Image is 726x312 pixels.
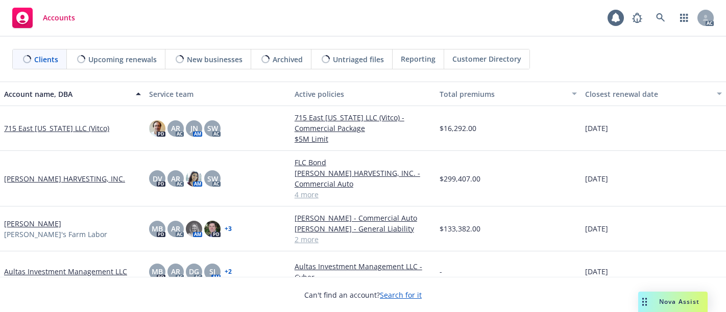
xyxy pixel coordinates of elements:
span: DG [189,266,199,277]
a: Search [650,8,671,28]
span: - [440,266,442,277]
div: Closest renewal date [585,89,711,99]
a: Report a Bug [627,8,647,28]
span: Untriaged files [333,54,384,65]
span: AR [171,266,180,277]
a: 715 East [US_STATE] LLC (Vitco) - Commercial Package [295,112,431,134]
span: [DATE] [585,223,608,234]
span: Archived [273,54,303,65]
a: [PERSON_NAME] - General Liability [295,223,431,234]
span: MB [152,266,163,277]
a: 715 East [US_STATE] LLC (Vitco) [4,123,109,134]
img: photo [204,221,221,237]
a: Switch app [674,8,694,28]
span: Reporting [401,54,435,64]
span: MB [152,223,163,234]
button: Nova Assist [638,292,708,312]
a: $5M Limit [295,134,431,144]
a: Accounts [8,4,79,32]
span: SW [207,173,218,184]
div: Drag to move [638,292,651,312]
img: photo [186,221,202,237]
a: Aultas Investment Management LLC - Cyber [295,261,431,282]
span: $16,292.00 [440,123,476,134]
div: Active policies [295,89,431,99]
button: Service team [145,82,290,106]
span: New businesses [187,54,243,65]
a: [PERSON_NAME] HARVESTING, INC. - Commercial Auto [295,168,431,189]
img: photo [186,170,202,187]
div: Account name, DBA [4,89,130,99]
button: Total premiums [435,82,580,106]
a: 4 more [295,189,431,200]
span: [DATE] [585,173,608,184]
span: SJ [209,266,215,277]
div: Service team [149,89,286,99]
span: SW [207,123,218,134]
a: 2 more [295,234,431,245]
span: AR [171,123,180,134]
a: Aultas Investment Management LLC [4,266,127,277]
span: Customer Directory [452,54,521,64]
a: [PERSON_NAME] - Commercial Auto [295,213,431,223]
span: [DATE] [585,123,608,134]
span: Nova Assist [659,297,699,306]
img: photo [149,120,165,137]
a: Search for it [380,290,422,300]
a: [PERSON_NAME] HARVESTING, INC. [4,173,125,184]
span: Can't find an account? [304,290,422,300]
span: AR [171,223,180,234]
span: AR [171,173,180,184]
span: [PERSON_NAME]'s Farm Labor [4,229,107,240]
button: Active policies [291,82,435,106]
span: [DATE] [585,266,608,277]
span: Clients [34,54,58,65]
span: Upcoming renewals [88,54,157,65]
button: Closest renewal date [581,82,726,106]
div: Total premiums [440,89,565,99]
span: DV [153,173,162,184]
span: $299,407.00 [440,173,480,184]
span: $133,382.00 [440,223,480,234]
a: FLC Bond [295,157,431,168]
a: + 2 [225,269,232,275]
span: JN [190,123,198,134]
a: [PERSON_NAME] [4,218,61,229]
span: Accounts [43,14,75,22]
a: + 3 [225,226,232,232]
